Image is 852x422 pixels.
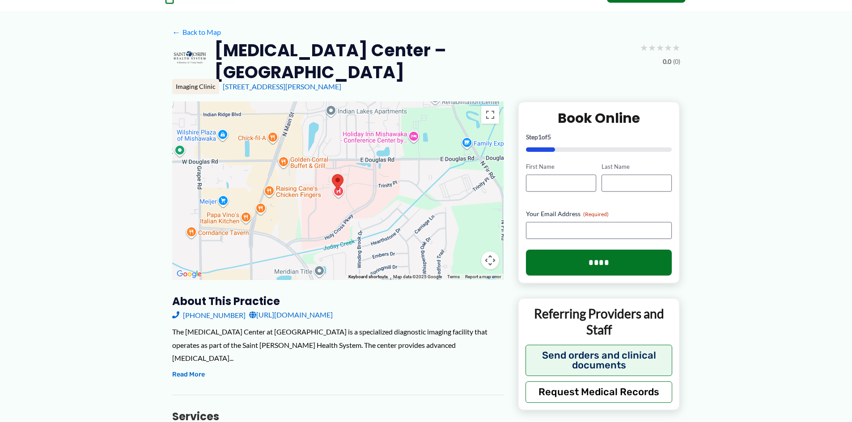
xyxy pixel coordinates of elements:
[664,39,672,56] span: ★
[526,163,596,171] label: First Name
[174,268,204,280] a: Open this area in Google Maps (opens a new window)
[172,79,219,94] div: Imaging Clinic
[172,25,221,39] a: ←Back to Map
[526,209,672,218] label: Your Email Address
[526,109,672,127] h2: Book Online
[672,39,680,56] span: ★
[172,308,246,322] a: [PHONE_NUMBER]
[223,82,341,91] a: [STREET_ADDRESS][PERSON_NAME]
[656,39,664,56] span: ★
[481,106,499,124] button: Toggle fullscreen view
[447,274,460,279] a: Terms (opens in new tab)
[547,133,551,141] span: 5
[526,134,672,140] p: Step of
[526,381,673,403] button: Request Medical Records
[663,56,671,67] span: 0.0
[526,345,673,376] button: Send orders and clinical documents
[481,251,499,269] button: Map camera controls
[465,274,501,279] a: Report a map error
[249,308,333,322] a: [URL][DOMAIN_NAME]
[538,133,542,141] span: 1
[526,305,673,338] p: Referring Providers and Staff
[214,39,632,84] h2: [MEDICAL_DATA] Center – [GEOGRAPHIC_DATA]
[348,274,388,280] button: Keyboard shortcuts
[174,268,204,280] img: Google
[648,39,656,56] span: ★
[172,28,181,36] span: ←
[172,325,504,365] div: The [MEDICAL_DATA] Center at [GEOGRAPHIC_DATA] is a specialized diagnostic imaging facility that ...
[640,39,648,56] span: ★
[583,211,609,217] span: (Required)
[602,163,672,171] label: Last Name
[393,274,442,279] span: Map data ©2025 Google
[172,294,504,308] h3: About this practice
[172,369,205,380] button: Read More
[673,56,680,67] span: (0)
